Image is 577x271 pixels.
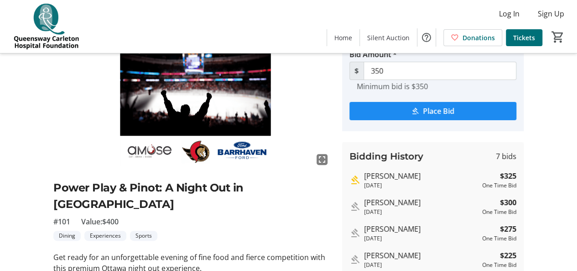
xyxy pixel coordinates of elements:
[53,216,70,227] span: #101
[5,4,87,49] img: QCH Foundation's Logo
[327,29,359,46] a: Home
[349,49,397,60] label: Bid Amount *
[349,228,360,239] mat-icon: Outbid
[500,250,516,261] strong: $225
[53,231,81,241] tr-label-badge: Dining
[349,62,364,80] span: $
[84,231,126,241] tr-label-badge: Experiences
[53,180,331,213] h2: Power Play & Pinot: A Night Out in [GEOGRAPHIC_DATA]
[364,181,478,190] div: [DATE]
[367,33,410,43] span: Silent Auction
[130,231,157,241] tr-label-badge: Sports
[482,208,516,216] div: One Time Bid
[513,33,535,43] span: Tickets
[423,106,454,117] span: Place Bid
[349,175,360,186] mat-icon: Highest bid
[492,6,527,21] button: Log In
[364,234,478,243] div: [DATE]
[360,29,417,46] a: Silent Auction
[530,6,572,21] button: Sign Up
[496,151,516,162] span: 7 bids
[357,82,428,91] tr-hint: Minimum bid is $350
[349,149,423,163] h3: Bidding History
[364,170,478,181] div: [PERSON_NAME]
[463,33,495,43] span: Donations
[364,223,478,234] div: [PERSON_NAME]
[349,102,516,120] button: Place Bid
[364,197,478,208] div: [PERSON_NAME]
[482,261,516,269] div: One Time Bid
[317,154,327,165] mat-icon: fullscreen
[364,250,478,261] div: [PERSON_NAME]
[499,8,520,19] span: Log In
[500,197,516,208] strong: $300
[364,261,478,269] div: [DATE]
[506,29,542,46] a: Tickets
[364,208,478,216] div: [DATE]
[482,234,516,243] div: One Time Bid
[500,223,516,234] strong: $275
[417,28,436,47] button: Help
[482,181,516,190] div: One Time Bid
[53,12,331,169] img: Image
[500,170,516,181] strong: $325
[550,29,566,45] button: Cart
[349,201,360,212] mat-icon: Outbid
[81,216,119,227] span: Value: $400
[443,29,502,46] a: Donations
[334,33,352,43] span: Home
[538,8,564,19] span: Sign Up
[349,254,360,265] mat-icon: Outbid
